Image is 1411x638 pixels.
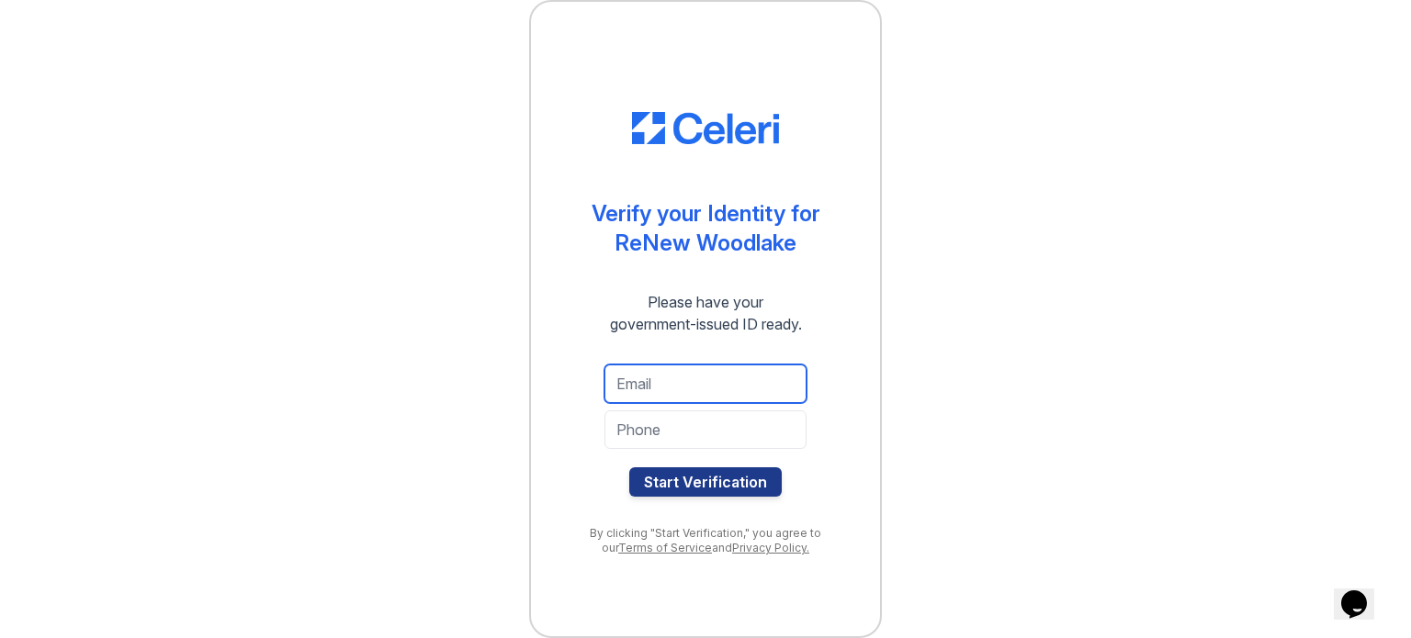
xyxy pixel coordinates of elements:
iframe: chat widget [1334,565,1393,620]
img: CE_Logo_Blue-a8612792a0a2168367f1c8372b55b34899dd931a85d93a1a3d3e32e68fde9ad4.png [632,112,779,145]
button: Start Verification [629,467,782,497]
div: By clicking "Start Verification," you agree to our and [568,526,843,555]
a: Terms of Service [618,541,712,554]
div: Please have your government-issued ID ready. [577,291,835,335]
a: Privacy Policy. [732,541,809,554]
div: Verify your Identity for ReNew Woodlake [592,199,820,258]
input: Email [604,364,807,403]
input: Phone [604,410,807,449]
